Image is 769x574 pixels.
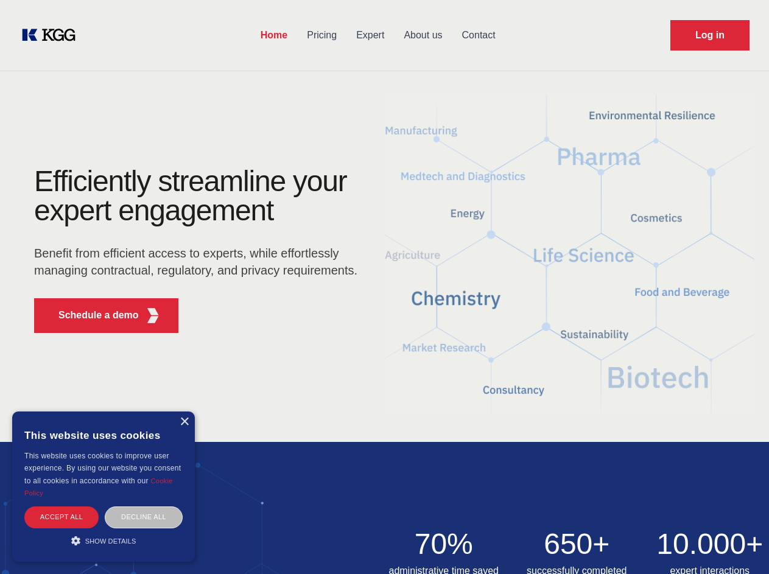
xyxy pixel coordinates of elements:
a: Contact [452,19,505,51]
a: Cookie Policy [24,477,173,497]
span: This website uses cookies to improve user experience. By using our website you consent to all coo... [24,452,181,485]
a: Pricing [297,19,346,51]
a: Request Demo [670,20,750,51]
a: About us [394,19,452,51]
div: Accept all [24,506,99,528]
h2: 70% [385,530,504,559]
p: Benefit from efficient access to experts, while effortlessly managing contractual, regulatory, an... [34,245,365,279]
a: KOL Knowledge Platform: Talk to Key External Experts (KEE) [19,26,85,45]
div: Decline all [105,506,183,528]
span: Show details [85,537,136,545]
a: Expert [346,19,394,51]
p: Schedule a demo [58,308,139,323]
h1: Efficiently streamline your expert engagement [34,167,365,225]
img: KGG Fifth Element RED [146,308,161,323]
img: KGG Fifth Element RED [385,79,755,430]
div: Close [180,418,189,427]
h2: 650+ [518,530,636,559]
div: Show details [24,534,183,547]
div: This website uses cookies [24,421,183,450]
button: Schedule a demoKGG Fifth Element RED [34,298,178,333]
a: Home [251,19,297,51]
